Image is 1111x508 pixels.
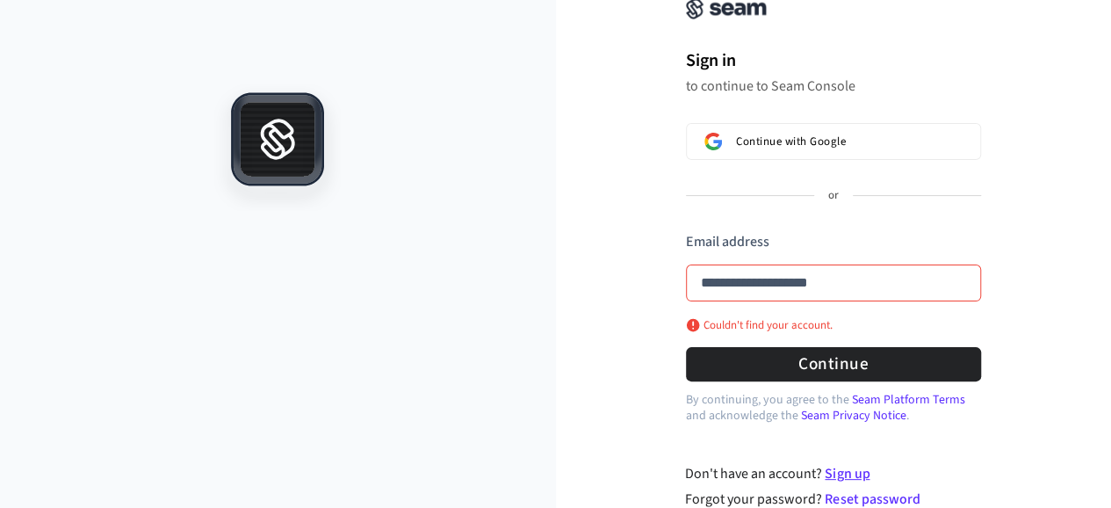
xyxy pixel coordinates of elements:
[686,318,833,332] p: Couldn't find your account.
[736,134,846,149] span: Continue with Google
[686,232,769,251] label: Email address
[801,407,906,425] a: Seam Privacy Notice
[852,391,965,409] a: Seam Platform Terms
[704,133,722,150] img: Sign in with Google
[685,463,981,484] div: Don't have an account?
[686,123,981,160] button: Sign in with GoogleContinue with Google
[686,392,981,424] p: By continuing, you agree to the and acknowledge the .
[828,188,839,204] p: or
[825,464,869,483] a: Sign up
[686,77,981,95] p: to continue to Seam Console
[686,47,981,74] h1: Sign in
[686,347,981,381] button: Continue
